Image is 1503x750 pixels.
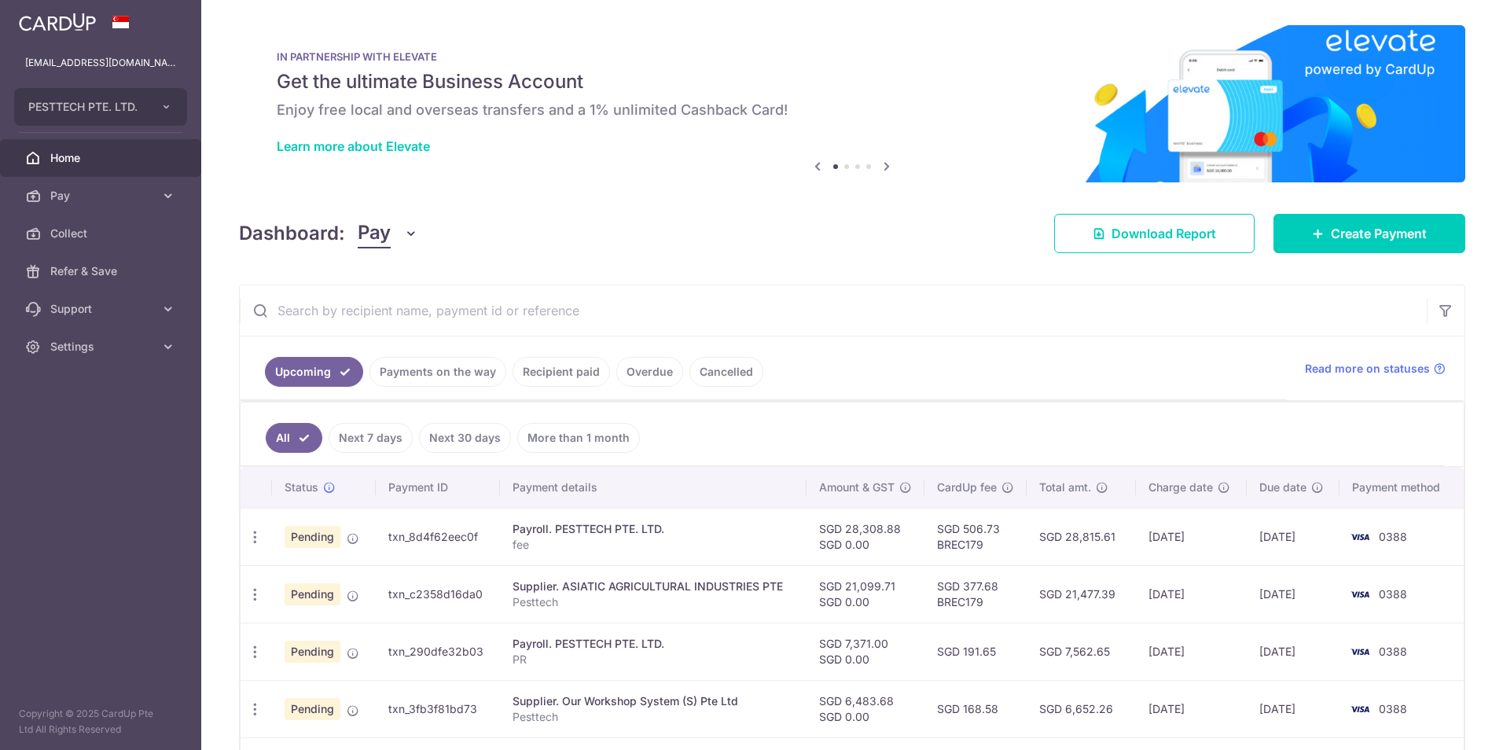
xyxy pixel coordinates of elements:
p: fee [513,537,794,553]
td: [DATE] [1136,565,1247,623]
th: Payment ID [376,467,501,508]
a: Create Payment [1273,214,1465,253]
td: [DATE] [1136,508,1247,565]
h6: Enjoy free local and overseas transfers and a 1% unlimited Cashback Card! [277,101,1428,119]
span: Pending [285,526,340,548]
p: Pesttech [513,594,794,610]
span: Status [285,480,318,495]
td: SGD 191.65 [924,623,1027,680]
p: Pesttech [513,709,794,725]
img: Bank Card [1344,585,1376,604]
td: SGD 168.58 [924,680,1027,737]
span: CardUp fee [937,480,997,495]
td: SGD 6,652.26 [1027,680,1137,737]
span: Pending [285,641,340,663]
span: Pay [358,219,391,248]
a: Overdue [616,357,683,387]
div: Payroll. PESTTECH PTE. LTD. [513,636,794,652]
a: More than 1 month [517,423,640,453]
span: 0388 [1379,702,1407,715]
td: SGD 6,483.68 SGD 0.00 [807,680,924,737]
th: Payment details [500,467,807,508]
a: Next 30 days [419,423,511,453]
td: [DATE] [1247,565,1339,623]
a: Cancelled [689,357,763,387]
span: Collect [50,226,154,241]
img: CardUp [19,13,96,31]
img: Bank Card [1344,700,1376,719]
td: txn_c2358d16da0 [376,565,501,623]
span: 0388 [1379,587,1407,601]
span: Download Report [1112,224,1216,243]
span: 0388 [1379,645,1407,658]
span: Home [50,150,154,166]
td: SGD 21,477.39 [1027,565,1137,623]
button: PESTTECH PTE. LTD. [14,88,187,126]
span: Due date [1259,480,1306,495]
img: Renovation banner [239,25,1465,182]
td: [DATE] [1136,680,1247,737]
h5: Get the ultimate Business Account [277,69,1428,94]
span: Refer & Save [50,263,154,279]
a: Learn more about Elevate [277,138,430,154]
div: Supplier. Our Workshop System (S) Pte Ltd [513,693,794,709]
input: Search by recipient name, payment id or reference [240,285,1427,336]
div: Payroll. PESTTECH PTE. LTD. [513,521,794,537]
div: Supplier. ASIATIC AGRICULTURAL INDUSTRIES PTE [513,579,794,594]
span: PESTTECH PTE. LTD. [28,99,145,115]
h4: Dashboard: [239,219,345,248]
a: Upcoming [265,357,363,387]
span: Pay [50,188,154,204]
span: Settings [50,339,154,355]
p: IN PARTNERSHIP WITH ELEVATE [277,50,1428,63]
td: SGD 28,308.88 SGD 0.00 [807,508,924,565]
img: Bank Card [1344,528,1376,546]
button: Pay [358,219,418,248]
td: SGD 21,099.71 SGD 0.00 [807,565,924,623]
span: Charge date [1148,480,1213,495]
td: SGD 28,815.61 [1027,508,1137,565]
td: SGD 7,371.00 SGD 0.00 [807,623,924,680]
td: txn_8d4f62eec0f [376,508,501,565]
a: Download Report [1054,214,1255,253]
span: Read more on statuses [1305,361,1430,377]
p: [EMAIL_ADDRESS][DOMAIN_NAME] [25,55,176,71]
td: [DATE] [1247,508,1339,565]
span: Create Payment [1331,224,1427,243]
td: SGD 377.68 BREC179 [924,565,1027,623]
th: Payment method [1339,467,1464,508]
td: txn_3fb3f81bd73 [376,680,501,737]
a: All [266,423,322,453]
td: [DATE] [1136,623,1247,680]
a: Next 7 days [329,423,413,453]
span: Support [50,301,154,317]
td: SGD 7,562.65 [1027,623,1137,680]
span: Total amt. [1039,480,1091,495]
img: Bank Card [1344,642,1376,661]
p: PR [513,652,794,667]
td: [DATE] [1247,680,1339,737]
iframe: Opens a widget where you can find more information [1402,703,1487,742]
span: Pending [285,698,340,720]
span: 0388 [1379,530,1407,543]
a: Read more on statuses [1305,361,1446,377]
span: Pending [285,583,340,605]
span: Amount & GST [819,480,895,495]
td: txn_290dfe32b03 [376,623,501,680]
a: Recipient paid [513,357,610,387]
td: [DATE] [1247,623,1339,680]
a: Payments on the way [369,357,506,387]
td: SGD 506.73 BREC179 [924,508,1027,565]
